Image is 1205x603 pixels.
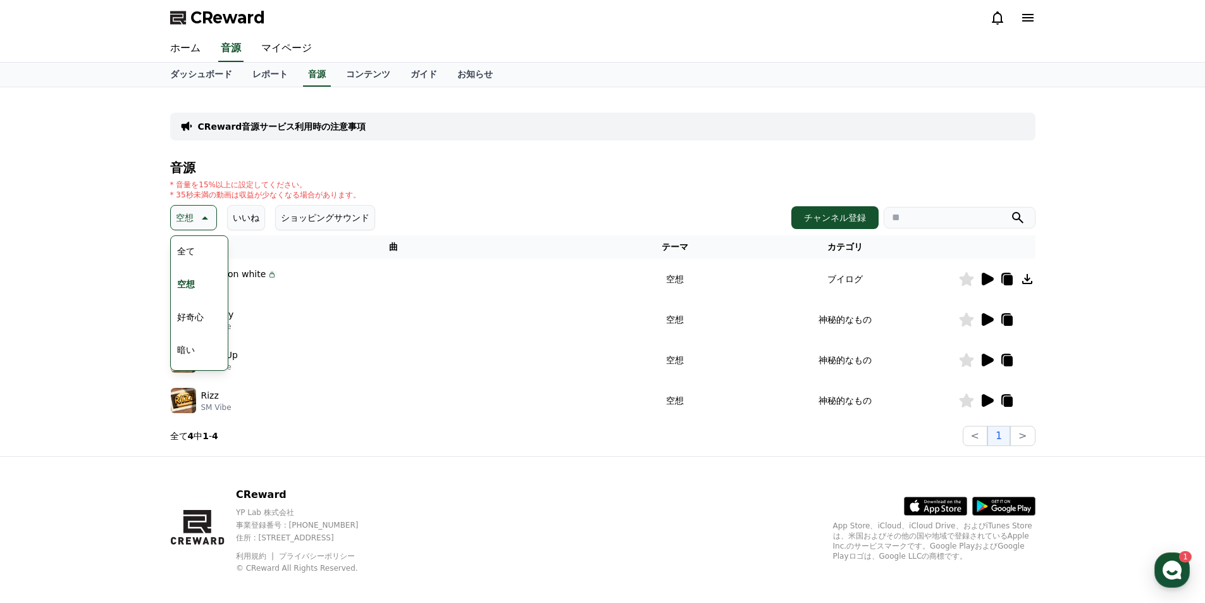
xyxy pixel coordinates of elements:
[202,431,209,441] strong: 1
[172,270,200,298] button: 空想
[201,349,238,362] p: Glow Up
[336,63,400,87] a: コンテンツ
[188,431,194,441] strong: 4
[212,431,218,441] strong: 4
[198,120,366,133] a: CReward音源サービス利用時の注意事項
[242,63,298,87] a: レポート
[617,340,732,380] td: 空想
[447,63,503,87] a: お知らせ
[160,63,242,87] a: ダッシュボード
[170,8,265,28] a: CReward
[105,421,142,431] span: Messages
[963,426,987,446] button: <
[227,205,265,230] button: いいね
[171,388,196,413] img: music
[187,420,218,430] span: Settings
[4,401,83,433] a: Home
[617,259,732,299] td: 空想
[83,401,163,433] a: 1Messages
[732,299,958,340] td: 神秘的なもの
[236,552,276,561] a: 利用規約
[617,235,732,259] th: テーマ
[617,299,732,340] td: 空想
[170,430,218,442] p: 全て 中 -
[236,487,383,502] p: CReward
[172,237,200,265] button: 全て
[170,235,617,259] th: 曲
[732,259,958,299] td: ブイログ
[251,35,322,62] a: マイページ
[172,336,200,364] button: 暗い
[236,533,383,543] p: 住所 : [STREET_ADDRESS]
[32,420,54,430] span: Home
[172,303,209,331] button: 好奇心
[190,8,265,28] span: CReward
[987,426,1010,446] button: 1
[732,380,958,421] td: 神秘的なもの
[303,63,331,87] a: 音源
[236,520,383,530] p: 事業登録番号 : [PHONE_NUMBER]
[218,35,244,62] a: 音源
[201,268,266,281] p: Mood on white
[160,35,211,62] a: ホーム
[170,205,217,230] button: 空想
[170,180,361,190] p: * 音量を15%以上に設定してください。
[791,206,879,229] button: チャンネル登録
[617,380,732,421] td: 空想
[128,401,133,411] span: 1
[170,190,361,200] p: * 35秒未満の動画は収益が少なくなる場合があります。
[833,521,1035,561] p: App Store、iCloud、iCloud Drive、およびiTunes Storeは、米国およびその他の国や地域で登録されているApple Inc.のサービスマークです。Google P...
[176,209,194,227] p: 空想
[275,205,375,230] button: ショッピングサウンド
[236,563,383,573] p: © CReward All Rights Reserved.
[279,552,355,561] a: プライバシーポリシー
[170,161,1035,175] h4: 音源
[236,507,383,518] p: YP Lab 株式会社
[1010,426,1035,446] button: >
[201,402,232,413] p: SM Vibe
[732,235,958,259] th: カテゴリ
[201,281,278,291] p: Flow J
[201,389,219,402] p: Rizz
[732,340,958,380] td: 神秘的なもの
[163,401,243,433] a: Settings
[400,63,447,87] a: ガイド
